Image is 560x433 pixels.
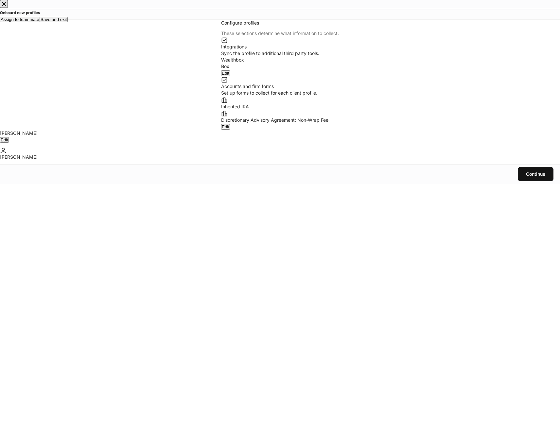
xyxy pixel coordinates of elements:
div: Edit [222,125,229,129]
div: Integrations [221,44,339,50]
div: Inherited IRA [221,103,339,110]
div: Edit [1,138,8,142]
div: These selections determine what information to collect. [221,26,339,37]
div: Continue [526,172,545,176]
button: Edit [221,70,230,76]
div: Save and exit [41,17,67,22]
button: Edit [221,124,230,130]
button: Continue [518,167,553,181]
div: Sync the profile to additional third party tools. [221,50,339,57]
button: Save and exit [40,17,68,22]
div: Discretionary Advisory Agreement: Non-Wrap Fee [221,117,339,123]
div: Accounts and firm forms [221,83,339,90]
div: Configure profiles [221,20,339,26]
div: Edit [222,71,229,75]
div: Wealthbox [221,57,339,63]
div: Assign to teammate [1,17,39,22]
div: Box [221,63,339,70]
div: Set up forms to collect for each client profile. [221,90,339,96]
